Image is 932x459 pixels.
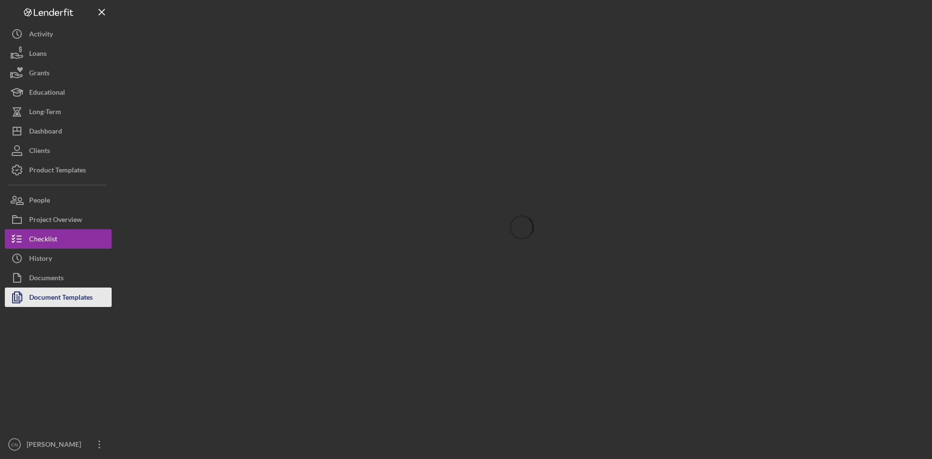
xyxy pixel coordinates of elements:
div: Educational [29,83,65,104]
div: [PERSON_NAME] [24,435,87,457]
button: Loans [5,44,112,63]
button: History [5,249,112,268]
text: CN [11,442,18,447]
button: Project Overview [5,210,112,229]
button: People [5,190,112,210]
div: Dashboard [29,121,62,143]
button: Documents [5,268,112,288]
div: Activity [29,24,53,46]
button: Dashboard [5,121,112,141]
button: Educational [5,83,112,102]
div: Loans [29,44,47,66]
div: History [29,249,52,271]
div: People [29,190,50,212]
button: Product Templates [5,160,112,180]
div: Clients [29,141,50,163]
button: Grants [5,63,112,83]
button: Activity [5,24,112,44]
button: Long-Term [5,102,112,121]
button: Document Templates [5,288,112,307]
div: Checklist [29,229,57,251]
button: Checklist [5,229,112,249]
div: Grants [29,63,50,85]
div: Project Overview [29,210,82,232]
div: Documents [29,268,64,290]
div: Product Templates [29,160,86,182]
button: Clients [5,141,112,160]
div: Long-Term [29,102,61,124]
div: Document Templates [29,288,93,309]
button: CN[PERSON_NAME] [5,435,112,454]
